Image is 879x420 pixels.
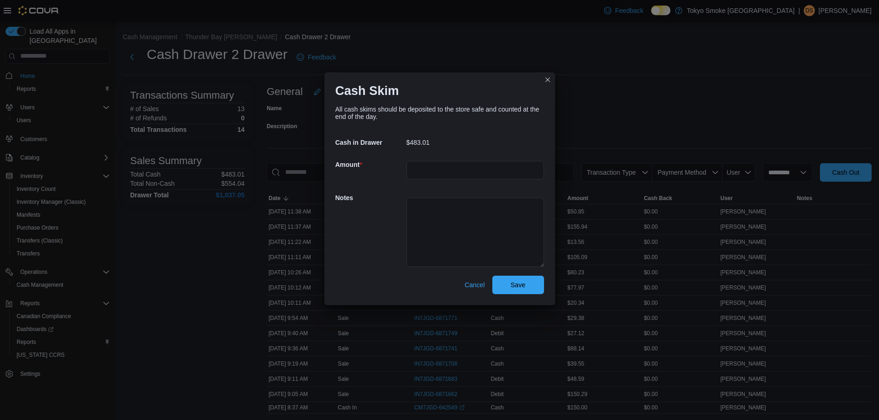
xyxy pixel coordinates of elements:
span: Cancel [465,280,485,290]
h5: Amount [335,155,405,174]
button: Save [492,276,544,294]
h5: Notes [335,189,405,207]
span: Save [511,280,526,290]
h5: Cash in Drawer [335,133,405,152]
h1: Cash Skim [335,83,399,98]
button: Closes this modal window [542,74,553,85]
div: All cash skims should be deposited to the store safe and counted at the end of the day. [335,106,544,120]
button: Cancel [461,276,489,294]
p: $483.01 [407,139,430,146]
